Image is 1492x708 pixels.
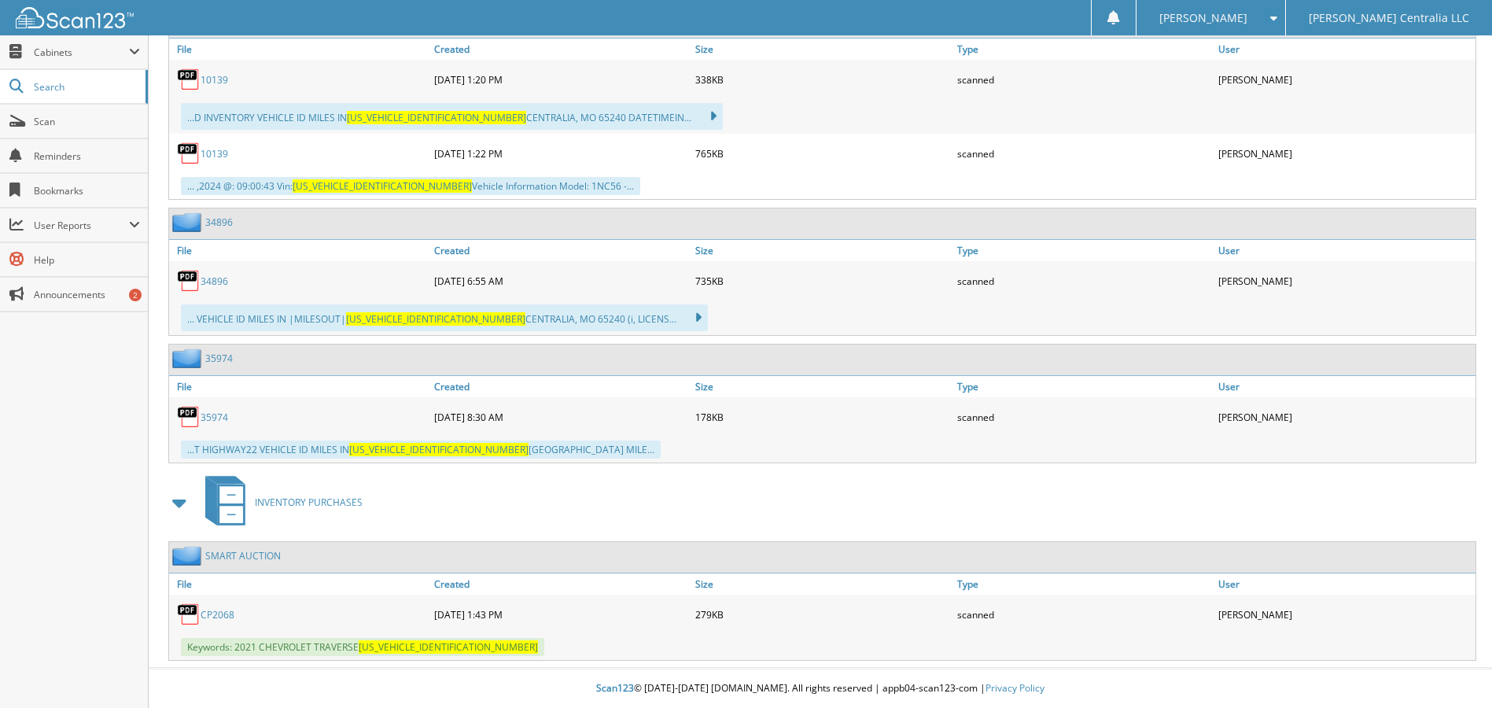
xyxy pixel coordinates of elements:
a: User [1214,240,1475,261]
a: Created [430,573,691,595]
a: Size [691,376,952,397]
div: 338KB [691,64,952,95]
a: Type [953,573,1214,595]
a: Privacy Policy [985,681,1044,695]
span: [PERSON_NAME] Centralia LLC [1309,13,1469,23]
span: Announcements [34,288,140,301]
div: [PERSON_NAME] [1214,64,1475,95]
span: Scan123 [596,681,634,695]
div: scanned [953,64,1214,95]
img: PDF.png [177,68,201,91]
div: [DATE] 1:22 PM [430,138,691,169]
a: Type [953,240,1214,261]
div: © [DATE]-[DATE] [DOMAIN_NAME]. All rights reserved | appb04-scan123-com | [149,669,1492,708]
div: scanned [953,599,1214,630]
div: [DATE] 1:43 PM [430,599,691,630]
span: Bookmarks [34,184,140,197]
div: scanned [953,265,1214,297]
span: [US_VEHICLE_IDENTIFICATION_NUMBER] [346,312,525,326]
img: PDF.png [177,269,201,293]
span: INVENTORY PURCHASES [255,496,363,509]
img: PDF.png [177,603,201,626]
a: INVENTORY PURCHASES [196,471,363,533]
a: Size [691,39,952,60]
img: folder2.png [172,212,205,232]
div: [PERSON_NAME] [1214,265,1475,297]
img: scan123-logo-white.svg [16,7,134,28]
a: File [169,240,430,261]
a: 10139 [201,147,228,160]
div: [PERSON_NAME] [1214,138,1475,169]
div: [PERSON_NAME] [1214,599,1475,630]
a: 35974 [201,411,228,424]
div: [DATE] 1:20 PM [430,64,691,95]
a: 34896 [201,275,228,288]
img: folder2.png [172,546,205,566]
span: [US_VEHICLE_IDENTIFICATION_NUMBER] [349,443,529,456]
span: Scan [34,115,140,128]
div: ...D INVENTORY VEHICLE ID MILES IN CENTRALIA, MO 65240 DATETIMEIN... [181,103,723,130]
span: [PERSON_NAME] [1159,13,1247,23]
span: [US_VEHICLE_IDENTIFICATION_NUMBER] [347,111,526,124]
span: [US_VEHICLE_IDENTIFICATION_NUMBER] [359,640,538,654]
img: folder2.png [172,348,205,368]
div: ...T HIGHWAY22 VEHICLE ID MILES IN [GEOGRAPHIC_DATA] MILE... [181,441,661,459]
a: Size [691,240,952,261]
a: Type [953,376,1214,397]
div: scanned [953,138,1214,169]
a: Type [953,39,1214,60]
div: 2 [129,289,142,301]
a: Created [430,376,691,397]
a: User [1214,39,1475,60]
span: Help [34,253,140,267]
span: Keywords: 2021 CHEVROLET TRAVERSE [181,638,544,656]
a: User [1214,573,1475,595]
div: ... VEHICLE ID MILES IN |MILESOUT| CENTRALIA, MO 65240 (i, LICENS... [181,304,708,331]
a: File [169,573,430,595]
a: Size [691,573,952,595]
a: Created [430,39,691,60]
a: User [1214,376,1475,397]
a: File [169,39,430,60]
a: File [169,376,430,397]
span: [US_VEHICLE_IDENTIFICATION_NUMBER] [293,179,472,193]
img: PDF.png [177,405,201,429]
img: PDF.png [177,142,201,165]
span: Cabinets [34,46,129,59]
a: SMART AUCTION [205,549,281,562]
div: [DATE] 8:30 AM [430,401,691,433]
div: 279KB [691,599,952,630]
div: ... ,2024 @: 09:00:43 Vin: Vehicle Information Model: 1NC56 -... [181,177,640,195]
div: [PERSON_NAME] [1214,401,1475,433]
span: Reminders [34,149,140,163]
a: CP2068 [201,608,234,621]
a: 35974 [205,352,233,365]
a: 34896 [205,216,233,229]
div: scanned [953,401,1214,433]
div: [DATE] 6:55 AM [430,265,691,297]
span: User Reports [34,219,129,232]
a: Created [430,240,691,261]
span: Search [34,80,138,94]
div: 765KB [691,138,952,169]
div: 735KB [691,265,952,297]
div: 178KB [691,401,952,433]
a: 10139 [201,73,228,87]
